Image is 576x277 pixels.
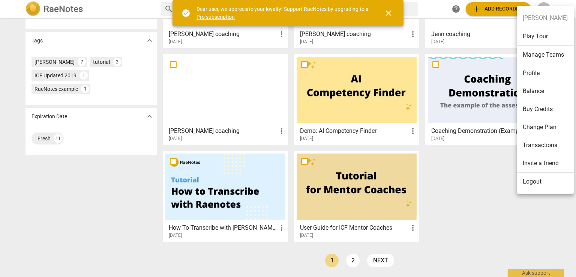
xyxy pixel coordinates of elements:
span: close [384,9,393,18]
a: Pro subscription [196,14,235,20]
li: Play Tour [517,27,574,46]
div: Dear user, we appreciate your loyalty! Support RaeNotes by upgrading to a [196,5,370,21]
span: check_circle [181,9,190,18]
button: Close [379,4,397,22]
